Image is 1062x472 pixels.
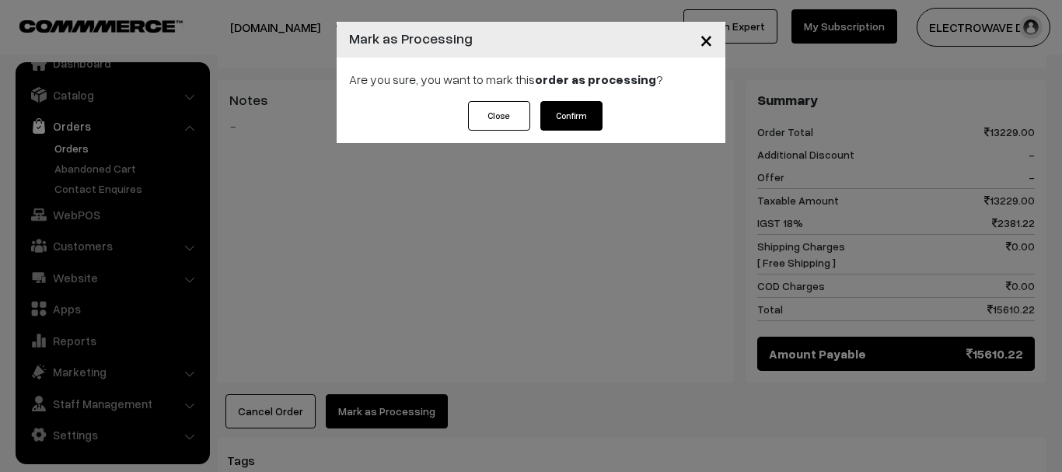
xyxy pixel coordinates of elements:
[687,16,725,64] button: Close
[349,28,473,49] h4: Mark as Processing
[468,101,530,131] button: Close
[700,25,713,54] span: ×
[535,72,656,87] strong: order as processing
[540,101,603,131] button: Confirm
[337,58,725,101] div: Are you sure, you want to mark this ?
